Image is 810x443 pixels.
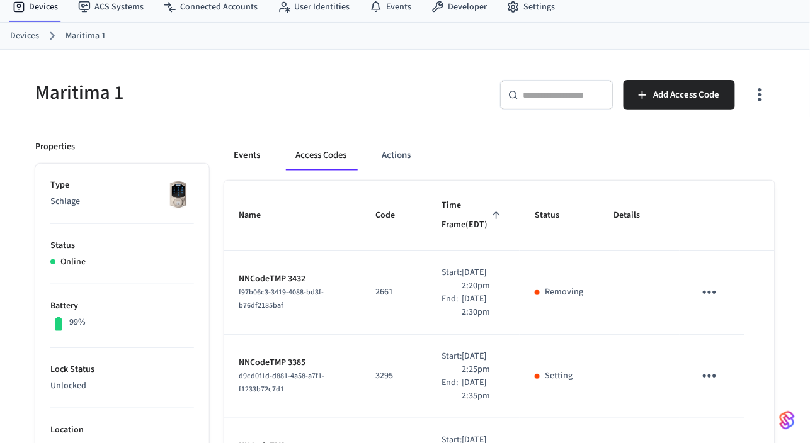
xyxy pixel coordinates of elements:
[442,350,462,376] div: Start:
[50,195,194,208] p: Schlage
[624,80,735,110] button: Add Access Code
[69,316,86,329] p: 99%
[442,196,505,235] span: Time Frame(EDT)
[239,356,346,369] p: NNCodeTMP 3385
[239,287,324,311] span: f97b06c3-3419-4088-bd3f-b76df2185baf
[224,140,271,171] button: Events
[462,293,505,319] p: [DATE] 2:30pm
[60,255,86,269] p: Online
[35,140,75,154] p: Properties
[442,293,462,319] div: End:
[50,379,194,393] p: Unlocked
[654,87,720,103] span: Add Access Code
[780,410,795,430] img: SeamLogoGradient.69752ec5.svg
[462,350,505,376] p: [DATE] 2:25pm
[239,371,325,395] span: d9cd0f1d-d881-4a58-a7f1-f1233b72c7d1
[50,239,194,252] p: Status
[50,423,194,437] p: Location
[50,179,194,192] p: Type
[50,300,194,313] p: Battery
[442,376,462,403] div: End:
[239,206,278,225] span: Name
[372,140,421,171] button: Actions
[613,206,656,225] span: Details
[35,80,397,106] h5: Maritima 1
[163,179,194,210] img: Schlage Sense Smart Deadbolt with Camelot Trim, Front
[535,206,576,225] span: Status
[50,363,194,376] p: Lock Status
[66,30,106,43] a: Maritima 1
[462,376,505,403] p: [DATE] 2:35pm
[545,369,573,383] p: Setting
[442,266,462,293] div: Start:
[286,140,357,171] button: Access Codes
[375,369,411,383] p: 3295
[239,272,346,286] p: NNCodeTMP 3432
[375,286,411,299] p: 2661
[462,266,505,293] p: [DATE] 2:20pm
[545,286,583,299] p: Removing
[10,30,39,43] a: Devices
[224,140,775,171] div: ant example
[375,206,411,225] span: Code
